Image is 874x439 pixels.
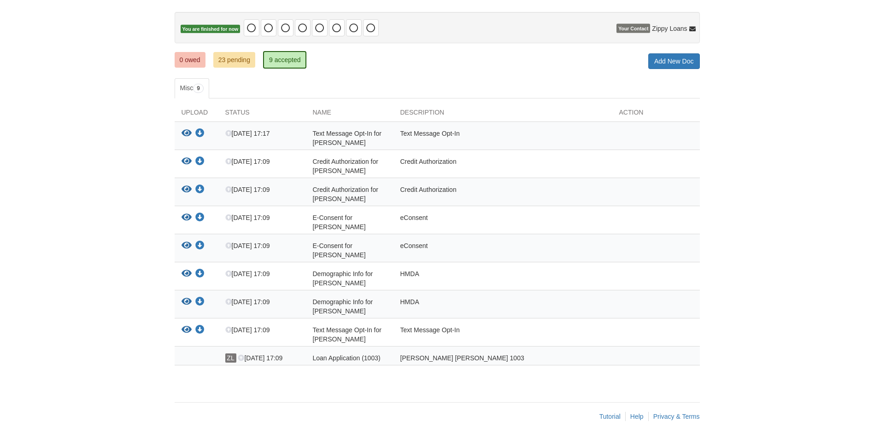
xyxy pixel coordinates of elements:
[195,158,205,166] a: Download Credit Authorization for Lauren Williams
[225,326,270,334] span: [DATE] 17:09
[306,108,393,121] div: Name
[393,241,612,260] div: eConsent
[313,354,381,362] span: Loan Application (1003)
[213,52,255,68] a: 23 pending
[393,108,612,121] div: Description
[238,354,282,362] span: [DATE] 17:09
[393,297,612,316] div: HMDA
[175,52,205,68] a: 0 owed
[182,185,192,195] button: View Credit Authorization for Jennifer Turner
[313,326,381,343] span: Text Message Opt-In for [PERSON_NAME]
[182,157,192,167] button: View Credit Authorization for Lauren Williams
[616,24,650,33] span: Your Contact
[630,413,644,420] a: Help
[313,214,366,231] span: E-Consent for [PERSON_NAME]
[182,241,192,251] button: View E-Consent for Jennifer Turner
[225,353,236,363] span: ZL
[263,51,307,69] a: 9 accepted
[193,84,204,93] span: 9
[195,186,205,194] a: Download Credit Authorization for Jennifer Turner
[393,185,612,203] div: Credit Authorization
[175,108,218,121] div: Upload
[195,327,205,334] a: Download Text Message Opt-In for Jennifer Turner
[648,53,700,69] a: Add New Doc
[225,298,270,306] span: [DATE] 17:09
[225,130,270,137] span: [DATE] 17:17
[195,243,205,250] a: Download E-Consent for Jennifer Turner
[652,24,687,33] span: Zippy Loans
[225,214,270,221] span: [DATE] 17:09
[393,269,612,288] div: HMDA
[225,242,270,249] span: [DATE] 17:09
[225,158,270,165] span: [DATE] 17:09
[393,353,612,363] div: [PERSON_NAME] [PERSON_NAME] 1003
[313,298,373,315] span: Demographic Info for [PERSON_NAME]
[182,129,192,139] button: View Text Message Opt-In for Lauren Williams
[313,270,373,287] span: Demographic Info for [PERSON_NAME]
[195,271,205,278] a: Download Demographic Info for Jennifer Turner
[653,413,700,420] a: Privacy & Terms
[612,108,700,121] div: Action
[313,242,366,259] span: E-Consent for [PERSON_NAME]
[393,157,612,175] div: Credit Authorization
[182,213,192,223] button: View E-Consent for Lauren Williams
[182,325,192,335] button: View Text Message Opt-In for Jennifer Turner
[225,186,270,193] span: [DATE] 17:09
[181,25,240,34] span: You are finished for now
[182,297,192,307] button: View Demographic Info for Lauren Williams
[313,130,381,146] span: Text Message Opt-In for [PERSON_NAME]
[195,214,205,222] a: Download E-Consent for Lauren Williams
[393,129,612,147] div: Text Message Opt-In
[195,130,205,138] a: Download Text Message Opt-In for Lauren Williams
[313,158,378,174] span: Credit Authorization for [PERSON_NAME]
[599,413,621,420] a: Tutorial
[313,186,378,202] span: Credit Authorization for [PERSON_NAME]
[195,299,205,306] a: Download Demographic Info for Lauren Williams
[175,78,209,98] a: Misc
[393,213,612,231] div: eConsent
[182,269,192,279] button: View Demographic Info for Jennifer Turner
[393,325,612,344] div: Text Message Opt-In
[218,108,306,121] div: Status
[225,270,270,277] span: [DATE] 17:09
